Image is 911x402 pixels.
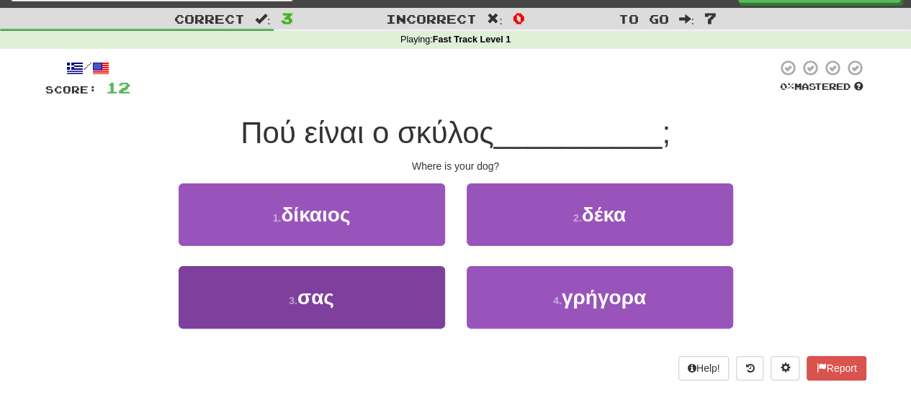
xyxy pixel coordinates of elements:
[45,159,866,173] div: Where is your dog?
[255,13,271,25] span: :
[662,116,670,150] span: ;
[273,212,282,224] small: 1 .
[777,81,866,93] div: Mastered
[386,12,477,26] span: Incorrect
[289,295,297,306] small: 3 .
[678,13,694,25] span: :
[573,212,582,224] small: 2 .
[513,9,525,27] span: 0
[179,266,445,329] button: 3.σας
[487,13,503,25] span: :
[618,12,668,26] span: To go
[678,356,730,380] button: Help!
[297,286,334,309] span: σας
[467,183,733,246] button: 2.δέκα
[179,183,445,246] button: 1.δίκαιος
[467,266,733,329] button: 4.γρήγορα
[433,35,511,45] strong: Fast Track Level 1
[45,83,97,96] span: Score:
[562,286,646,309] span: γρήγορα
[281,9,293,27] span: 3
[736,356,763,380] button: Round history (alt+y)
[807,356,866,380] button: Report
[494,116,663,150] span: __________
[241,116,494,150] span: Πού είναι ο σκύλος
[704,9,717,27] span: 7
[553,295,562,306] small: 4 .
[45,59,130,77] div: /
[281,204,350,226] span: δίκαιος
[582,204,627,226] span: δέκα
[106,78,130,96] span: 12
[174,12,245,26] span: Correct
[780,81,794,92] span: 0 %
